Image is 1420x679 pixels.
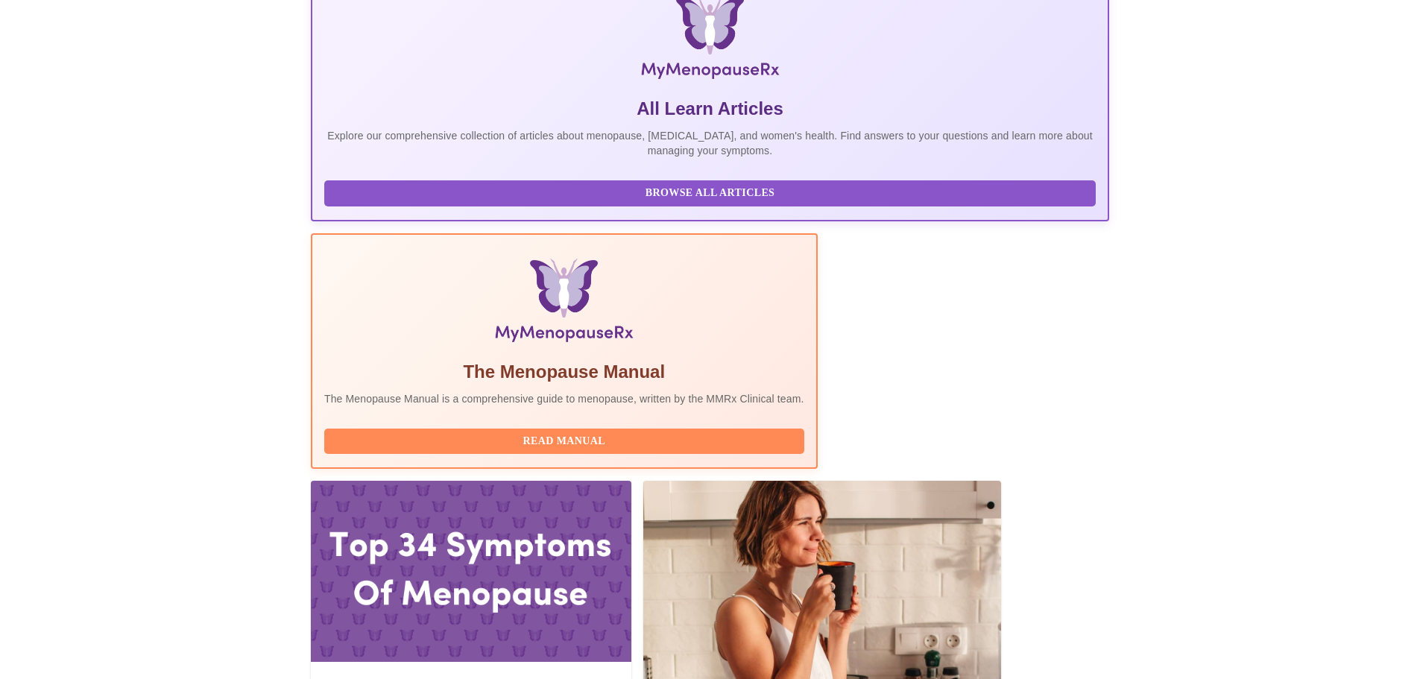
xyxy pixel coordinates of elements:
[324,186,1099,198] a: Browse All Articles
[339,184,1081,203] span: Browse All Articles
[339,432,789,451] span: Read Manual
[324,434,808,446] a: Read Manual
[324,128,1096,158] p: Explore our comprehensive collection of articles about menopause, [MEDICAL_DATA], and women's hea...
[324,180,1096,206] button: Browse All Articles
[324,360,804,384] h5: The Menopause Manual
[324,429,804,455] button: Read Manual
[324,97,1096,121] h5: All Learn Articles
[400,259,728,348] img: Menopause Manual
[324,391,804,406] p: The Menopause Manual is a comprehensive guide to menopause, written by the MMRx Clinical team.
